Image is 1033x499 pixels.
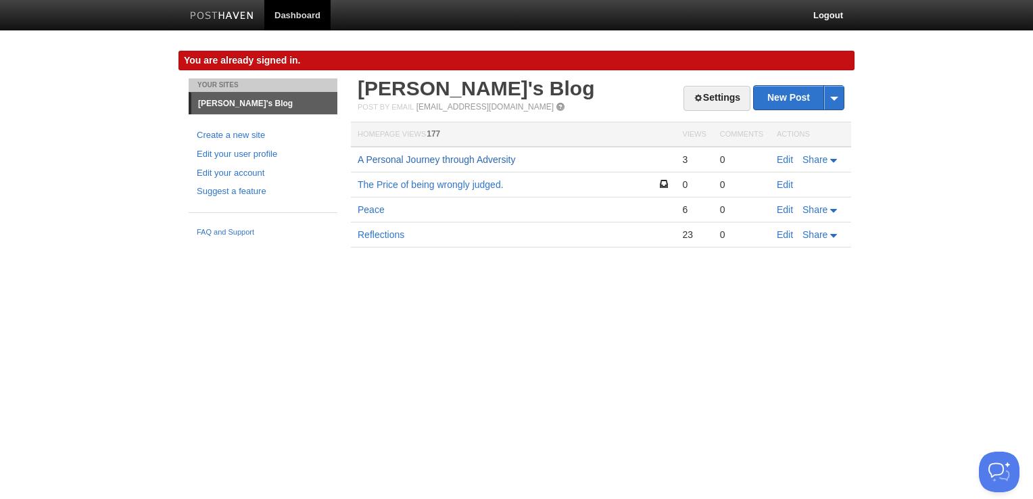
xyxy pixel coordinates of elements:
iframe: Help Scout Beacon - Open [979,452,1019,492]
a: The Price of being wrongly judged. [358,179,504,190]
a: Edit your account [197,166,329,181]
span: 177 [427,129,440,139]
a: A Personal Journey through Adversity [358,154,515,165]
th: Comments [713,122,770,147]
th: Homepage Views [351,122,675,147]
th: Views [675,122,713,147]
a: Edit [777,179,793,190]
th: Actions [770,122,851,147]
a: Edit [777,154,793,165]
a: Edit your user profile [197,147,329,162]
div: 0 [682,179,706,191]
a: [PERSON_NAME]'s Blog [358,77,595,99]
div: 6 [682,204,706,216]
a: Edit [777,204,793,215]
a: Reflections [358,229,404,240]
a: Edit [777,229,793,240]
div: 0 [720,204,763,216]
a: FAQ and Support [197,227,329,239]
a: Settings [683,86,750,111]
span: Post by Email [358,103,414,111]
span: Share [802,229,827,240]
a: [EMAIL_ADDRESS][DOMAIN_NAME] [416,102,554,112]
div: 0 [720,179,763,191]
div: 0 [720,153,763,166]
span: Share [802,204,827,215]
a: [PERSON_NAME]'s Blog [191,93,337,114]
img: Posthaven-bar [190,11,254,22]
a: Create a new site [197,128,329,143]
a: Suggest a feature [197,185,329,199]
li: Your Sites [189,78,337,92]
div: You are already signed in. [178,51,855,70]
div: 0 [720,229,763,241]
div: 23 [682,229,706,241]
div: 3 [682,153,706,166]
a: Peace [358,204,385,215]
a: New Post [754,86,844,110]
span: Share [802,154,827,165]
